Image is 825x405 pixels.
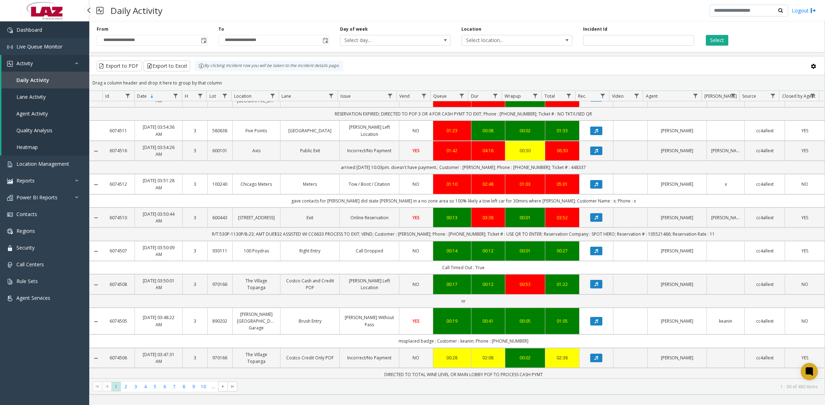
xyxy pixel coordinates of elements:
a: Location Filter Menu [268,91,277,101]
a: 03:52 [550,214,575,221]
a: 02:38 [550,354,575,361]
td: gave contacts for [PERSON_NAME] did state [PERSON_NAME] in a no zone area so 100% likely a tow le... [102,194,825,207]
a: [DATE] 03:50:09 AM [139,244,178,258]
a: 3 [187,318,203,324]
a: YES [789,127,820,134]
span: NO [412,281,419,287]
img: 'icon' [7,296,13,301]
span: Page 10 [199,382,208,391]
a: 6074511 [107,127,130,134]
div: 06:30 [550,147,575,154]
div: 01:23 [437,127,467,134]
a: NO [404,247,429,254]
a: cc4allext [749,127,780,134]
a: Wrapup Filter Menu [530,91,540,101]
span: Go to the next page [220,384,226,389]
a: 01:33 [550,127,575,134]
span: Page 2 [121,382,131,391]
span: NO [412,128,419,134]
a: Lot Filter Menu [220,91,229,101]
a: Collapse Details [90,248,102,254]
a: Parker Filter Menu [728,91,738,101]
div: Drag a column header and drop it here to group by that column [90,77,825,89]
a: [DATE] 03:50:01 AM [139,277,178,291]
a: Collapse Details [90,215,102,221]
span: Reports [16,177,35,184]
div: 00:13 [437,214,467,221]
a: 6074508 [107,281,130,288]
a: 100 Poydras [237,247,276,254]
span: Page 8 [179,382,189,391]
span: Lot [209,93,216,99]
a: 970166 [212,281,228,288]
a: [DATE] 03:51:28 AM [139,177,178,191]
button: Export to PDF [97,61,142,71]
span: Location Management [16,160,69,167]
span: Vend [399,93,410,99]
a: 03:38 [476,214,501,221]
span: Contacts [16,211,37,217]
a: Id Filter Menu [123,91,133,101]
a: Vend Filter Menu [419,91,429,101]
a: YES [404,147,429,154]
a: Closed by Agent Filter Menu [808,91,818,101]
span: Lane Activity [16,93,46,100]
img: 'icon' [7,245,13,251]
span: Page 7 [169,382,179,391]
div: 02:08 [476,354,501,361]
a: Total Filter Menu [564,91,574,101]
a: 3 [187,181,203,188]
a: [GEOGRAPHIC_DATA] [285,127,335,134]
a: 00:27 [550,247,575,254]
td: arrived [DATE] 10:03pm. doesn't have payment.; Customer : [PERSON_NAME]; Phone : [PHONE_NUMBER]; ... [102,161,825,174]
a: 00:53 [510,281,541,288]
div: 01:03 [510,181,541,188]
div: 00:17 [437,281,467,288]
span: Agent Services [16,294,50,301]
span: Closed by Agent [782,93,815,99]
a: Exit [285,214,335,221]
a: Collapse Details [90,282,102,288]
a: 00:05 [510,318,541,324]
a: [PERSON_NAME][GEOGRAPHIC_DATA] Garage [237,311,276,332]
a: x [711,181,740,188]
a: [PERSON_NAME] [652,354,702,361]
a: 930111 [212,247,228,254]
a: Lane Filter Menu [327,91,336,101]
a: [DATE] 03:54:36 AM [139,124,178,137]
div: 01:05 [550,318,575,324]
span: Agent Activity [16,110,48,117]
img: 'icon' [7,229,13,234]
span: Page 6 [160,382,169,391]
a: [PERSON_NAME] Left Location [344,277,394,291]
span: Toggle popup [199,35,207,45]
td: Call Timed Out : True [102,261,825,274]
span: Select day... [340,35,429,45]
a: [STREET_ADDRESS] [237,214,276,221]
a: YES [789,147,820,154]
span: H [185,93,188,99]
kendo-pager-info: 1 - 30 of 480 items [242,384,818,390]
a: The Village Topanga [237,351,276,365]
img: 'icon' [7,212,13,217]
a: 580638 [212,127,228,134]
a: Video Filter Menu [632,91,641,101]
a: YES [404,214,429,221]
span: Toggle popup [321,35,329,45]
button: Select [706,35,728,46]
span: NO [412,355,419,361]
a: Tow / Boot / Citation [344,181,394,188]
a: cc4allext [749,354,780,361]
a: 6074516 [107,147,130,154]
span: YES [801,215,808,221]
a: 00:41 [476,318,501,324]
a: 100240 [212,181,228,188]
span: Date [137,93,147,99]
a: cc4allext [749,181,780,188]
a: NO [404,281,429,288]
div: 02:48 [476,181,501,188]
span: Total [545,93,555,99]
a: 05:01 [550,181,575,188]
a: [PERSON_NAME] [652,127,702,134]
